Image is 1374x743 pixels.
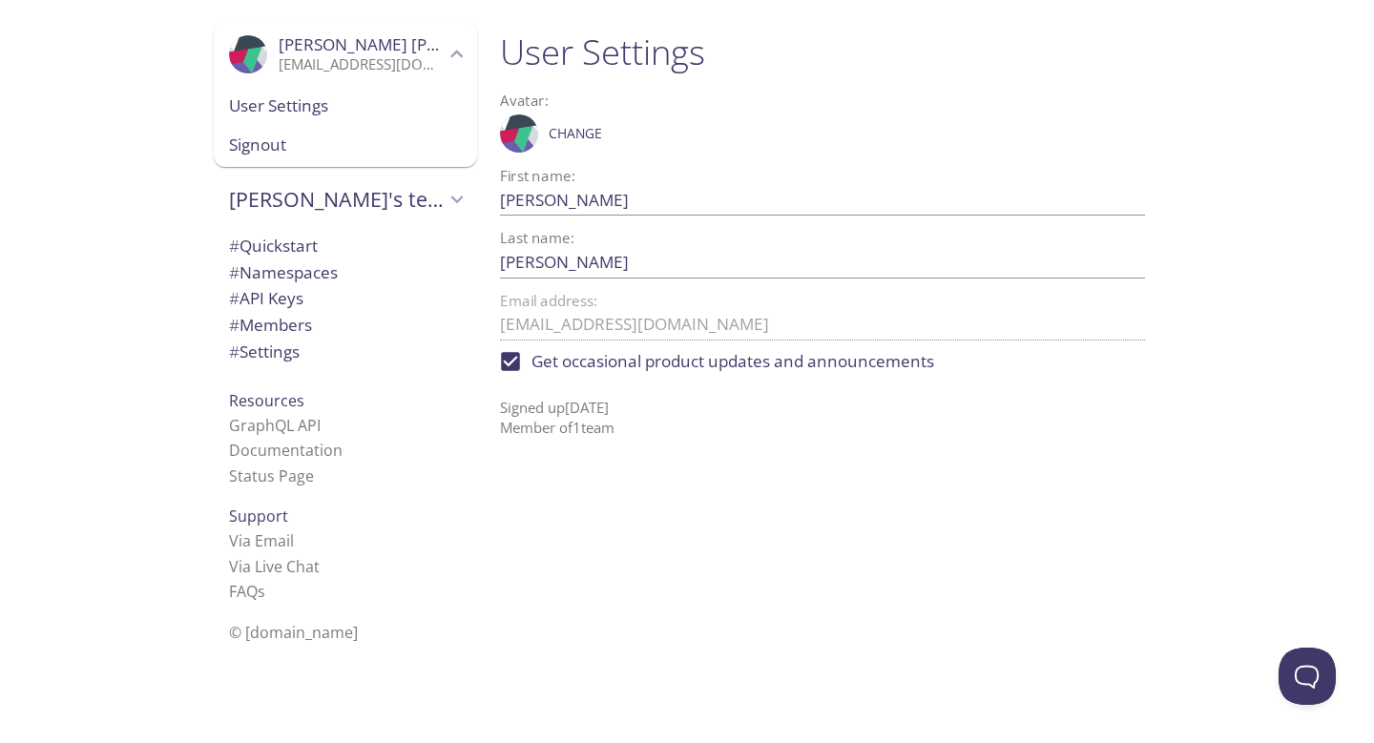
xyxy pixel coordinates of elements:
div: Namespaces [214,259,477,286]
a: Documentation [229,440,343,461]
a: FAQ [229,581,265,602]
a: GraphQL API [229,415,321,436]
span: Support [229,506,288,526]
a: Status Page [229,465,314,486]
span: Namespaces [229,261,338,283]
span: s [258,581,265,602]
span: # [229,314,239,336]
button: Change [544,118,607,149]
span: Quickstart [229,235,318,257]
div: API Keys [214,285,477,312]
div: Blesson's team [214,175,477,224]
span: User Settings [229,93,462,118]
span: # [229,341,239,362]
h1: User Settings [500,31,1145,73]
span: [PERSON_NAME] [PERSON_NAME] [279,33,540,55]
div: Quickstart [214,233,477,259]
iframe: Help Scout Beacon - Open [1279,648,1336,705]
label: Last name: [500,231,574,245]
span: Resources [229,390,304,411]
div: Blesson Sudarsanam [214,23,477,86]
span: # [229,235,239,257]
div: User Settings [214,86,477,126]
div: Team Settings [214,339,477,365]
div: Members [214,312,477,339]
span: # [229,261,239,283]
span: © [DOMAIN_NAME] [229,622,358,643]
a: Via Live Chat [229,556,320,577]
span: Change [549,122,602,145]
span: Get occasional product updates and announcements [531,349,934,374]
span: Settings [229,341,300,362]
div: Signout [214,125,477,167]
p: Signed up [DATE] Member of 1 team [500,382,1145,439]
span: [PERSON_NAME]'s team [229,186,445,213]
label: Avatar: [500,93,1068,108]
label: Email address: [500,294,597,308]
label: First name: [500,169,575,183]
a: Via Email [229,530,294,551]
span: # [229,287,239,309]
span: API Keys [229,287,303,309]
span: Members [229,314,312,336]
p: [EMAIL_ADDRESS][DOMAIN_NAME] [279,55,445,74]
span: Signout [229,133,462,157]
